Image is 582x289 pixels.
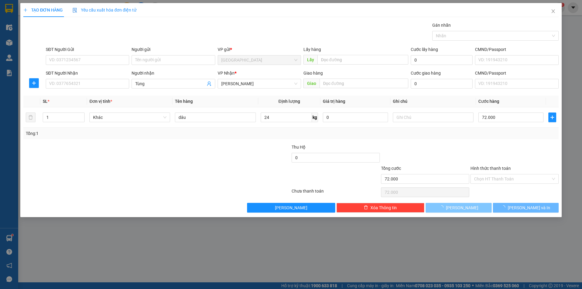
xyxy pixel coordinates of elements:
[312,113,318,122] span: kg
[29,81,38,86] span: plus
[411,79,473,89] input: Cước giao hàng
[71,5,120,19] div: [PERSON_NAME]
[5,42,120,49] div: Tên hàng: 1 kiện hồ sơ ( : 1 )
[279,99,300,104] span: Định lượng
[218,71,235,76] span: VP Nhận
[80,41,88,50] span: SL
[71,5,85,12] span: Nhận:
[545,3,562,20] button: Close
[390,96,476,107] th: Ghi chú
[5,32,33,38] span: CƯỚC RỒI :
[207,81,212,86] span: user-add
[26,113,35,122] button: delete
[132,46,215,53] div: Người gửi
[508,204,550,211] span: [PERSON_NAME] và In
[292,145,306,150] span: Thu Hộ
[364,205,368,210] span: delete
[303,71,323,76] span: Giao hàng
[46,46,129,53] div: SĐT Người Gửi
[303,47,321,52] span: Lấy hàng
[551,9,556,14] span: close
[5,19,67,27] div: 0984080822
[411,55,473,65] input: Cước lấy hàng
[29,78,39,88] button: plus
[221,79,297,88] span: Phan Thiết
[132,70,215,76] div: Người nhận
[89,99,112,104] span: Đơn vị tính
[303,55,317,65] span: Lấy
[5,5,67,19] div: [GEOGRAPHIC_DATA]
[411,71,441,76] label: Cước giao hàng
[275,204,307,211] span: [PERSON_NAME]
[5,5,15,12] span: Gửi:
[23,8,28,12] span: plus
[26,130,225,137] div: Tổng: 1
[72,8,136,12] span: Yêu cầu xuất hóa đơn điện tử
[370,204,397,211] span: Xóa Thông tin
[493,203,559,213] button: [PERSON_NAME] và In
[43,99,48,104] span: SL
[426,203,491,213] button: [PERSON_NAME]
[46,70,129,76] div: SĐT Người Nhận
[548,113,556,122] button: plus
[470,166,511,171] label: Hình thức thanh toán
[475,46,558,53] div: CMND/Passport
[323,99,345,104] span: Giá trị hàng
[478,99,499,104] span: Cước hàng
[439,205,446,210] span: loading
[317,55,408,65] input: Dọc đường
[319,79,408,88] input: Dọc đường
[323,113,388,122] input: 0
[549,115,556,120] span: plus
[446,204,478,211] span: [PERSON_NAME]
[475,70,558,76] div: CMND/Passport
[393,113,473,122] input: Ghi Chú
[291,188,380,198] div: Chưa thanh toán
[71,19,120,27] div: 0937015566
[432,23,451,28] label: Gán nhãn
[221,55,297,65] span: Đà Lạt
[5,31,68,38] div: 30.000
[303,79,319,88] span: Giao
[72,8,77,13] img: icon
[411,47,438,52] label: Cước lấy hàng
[175,113,256,122] input: VD: Bàn, Ghế
[175,99,193,104] span: Tên hàng
[381,166,401,171] span: Tổng cước
[93,113,166,122] span: Khác
[501,205,508,210] span: loading
[218,46,301,53] div: VP gửi
[247,203,335,213] button: [PERSON_NAME]
[23,8,63,12] span: TẠO ĐƠN HÀNG
[336,203,425,213] button: deleteXóa Thông tin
